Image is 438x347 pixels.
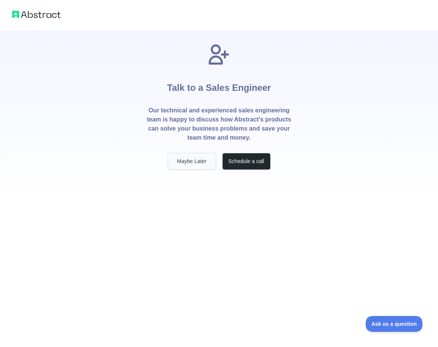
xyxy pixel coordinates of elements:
[366,316,423,332] iframe: Toggle Customer Support
[222,153,271,170] button: Schedule a call
[147,106,292,142] p: Our technical and experienced sales engineering team is happy to discuss how Abstract's products ...
[12,9,61,20] img: Abstract logo
[167,67,271,106] h1: Talk to a Sales Engineer
[168,153,216,170] button: Maybe Later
